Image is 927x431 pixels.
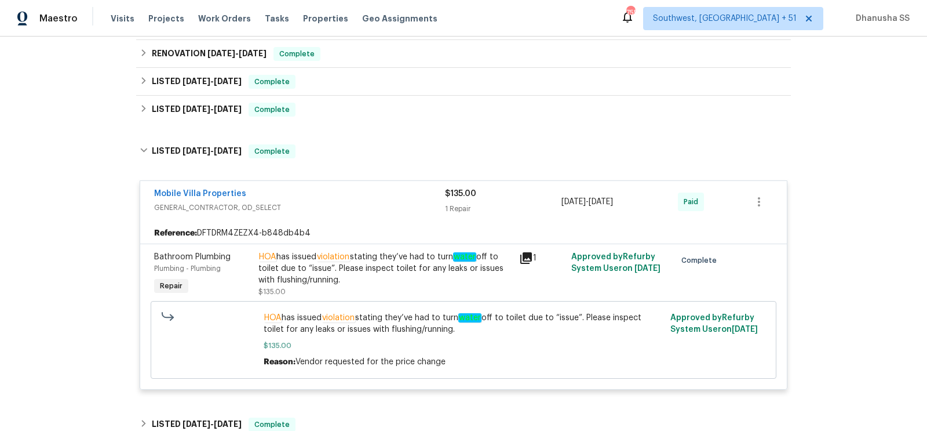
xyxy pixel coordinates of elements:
[626,7,634,19] div: 755
[265,15,289,23] span: Tasks
[136,96,791,124] div: LISTED [DATE]-[DATE]Complete
[152,47,267,61] h6: RENOVATION
[519,251,564,265] div: 1
[258,251,512,286] div: has issued stating they’ve had to turn off to toilet due to “issue”. Please inspect toilet for an...
[561,196,613,208] span: -
[250,419,294,430] span: Complete
[264,340,664,352] span: $135.00
[653,13,797,24] span: Southwest, [GEOGRAPHIC_DATA] + 51
[136,40,791,68] div: RENOVATION [DATE]-[DATE]Complete
[458,313,481,323] em: water
[183,77,210,85] span: [DATE]
[264,312,664,335] span: has issued stating they’ve had to turn off to toilet due to “issue”. Please inspect toilet for an...
[445,190,476,198] span: $135.00
[155,280,187,292] span: Repair
[250,104,294,115] span: Complete
[183,420,210,428] span: [DATE]
[684,196,703,208] span: Paid
[239,49,267,57] span: [DATE]
[316,252,350,262] em: violation
[140,223,787,244] div: DFTDRM4ZEZX4-b848db4b4
[154,265,221,272] span: Plumbing - Plumbing
[561,198,586,206] span: [DATE]
[198,13,251,24] span: Work Orders
[183,147,242,155] span: -
[851,13,910,24] span: Dhanusha SS
[295,358,446,366] span: Vendor requested for the price change
[154,190,246,198] a: Mobile Villa Properties
[111,13,134,24] span: Visits
[634,265,660,273] span: [DATE]
[453,252,476,262] em: water
[183,105,210,113] span: [DATE]
[39,13,78,24] span: Maestro
[303,13,348,24] span: Properties
[183,147,210,155] span: [DATE]
[154,202,445,213] span: GENERAL_CONTRACTOR, OD_SELECT
[670,314,758,334] span: Approved by Refurby System User on
[214,147,242,155] span: [DATE]
[681,255,721,266] span: Complete
[571,253,660,273] span: Approved by Refurby System User on
[183,420,242,428] span: -
[207,49,235,57] span: [DATE]
[589,198,613,206] span: [DATE]
[445,203,561,215] div: 1 Repair
[152,75,242,89] h6: LISTED
[275,48,319,60] span: Complete
[362,13,437,24] span: Geo Assignments
[183,77,242,85] span: -
[152,103,242,117] h6: LISTED
[214,77,242,85] span: [DATE]
[322,313,355,323] em: violation
[732,325,758,334] span: [DATE]
[250,76,294,88] span: Complete
[183,105,242,113] span: -
[148,13,184,24] span: Projects
[264,313,282,323] em: HOA
[207,49,267,57] span: -
[214,105,242,113] span: [DATE]
[152,144,242,158] h6: LISTED
[258,288,286,295] span: $135.00
[136,68,791,96] div: LISTED [DATE]-[DATE]Complete
[214,420,242,428] span: [DATE]
[136,133,791,170] div: LISTED [DATE]-[DATE]Complete
[154,227,197,239] b: Reference:
[154,253,231,261] span: Bathroom Plumbing
[258,252,276,262] em: HOA
[264,358,295,366] span: Reason:
[250,146,294,157] span: Complete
